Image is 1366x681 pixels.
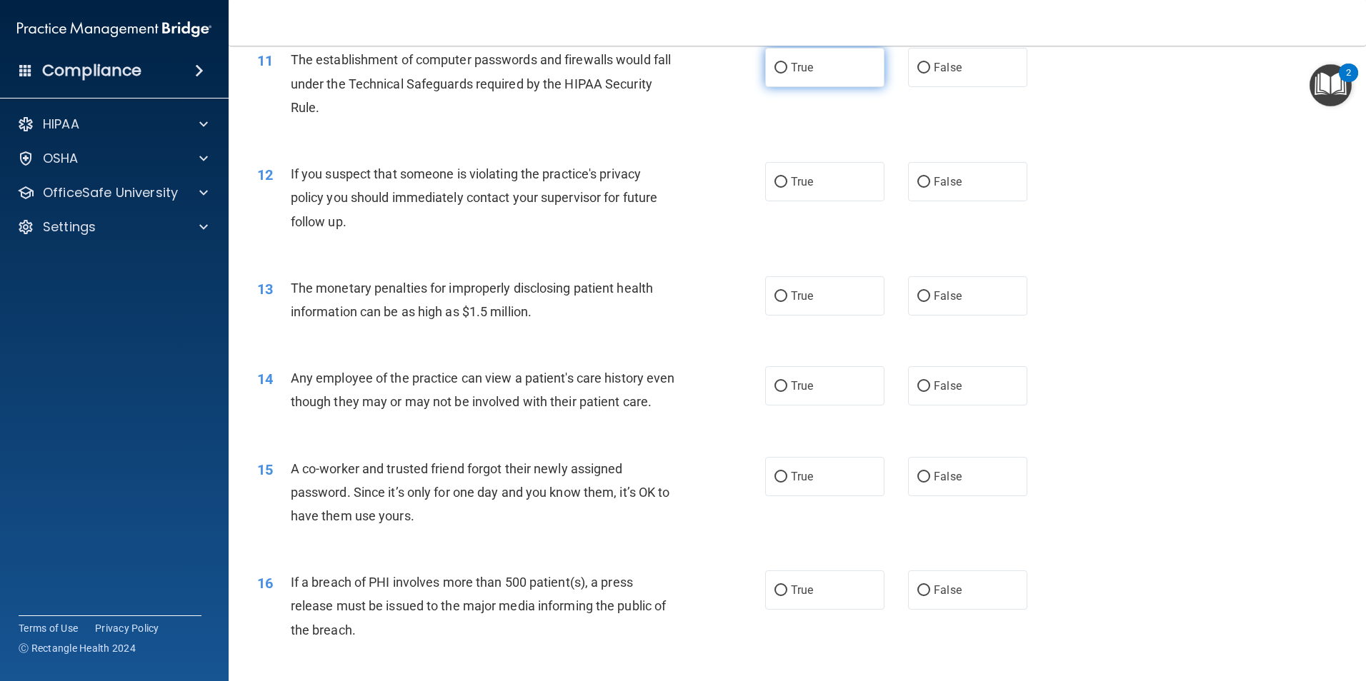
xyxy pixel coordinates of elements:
[1346,73,1351,91] div: 2
[43,150,79,167] p: OSHA
[791,583,813,597] span: True
[257,575,273,592] span: 16
[17,15,211,44] img: PMB logo
[774,177,787,188] input: True
[791,289,813,303] span: True
[43,218,96,236] p: Settings
[774,291,787,302] input: True
[774,472,787,483] input: True
[17,184,208,201] a: OfficeSafe University
[42,61,141,81] h4: Compliance
[917,63,930,74] input: False
[934,583,962,597] span: False
[917,585,930,596] input: False
[774,63,787,74] input: True
[43,184,178,201] p: OfficeSafe University
[917,291,930,302] input: False
[291,166,657,228] span: If you suspect that someone is violating the practice's privacy policy you should immediately con...
[791,379,813,393] span: True
[291,281,653,319] span: The monetary penalties for improperly disclosing patient health information can be as high as $1....
[291,52,671,114] span: The establishment of computer passwords and firewalls would fall under the Technical Safeguards r...
[257,461,273,478] span: 15
[1310,64,1352,106] button: Open Resource Center, 2 new notifications
[934,470,962,483] span: False
[917,472,930,483] input: False
[934,61,962,74] span: False
[257,370,273,388] span: 14
[17,218,208,236] a: Settings
[791,175,813,188] span: True
[774,381,787,392] input: True
[291,575,667,637] span: If a breach of PHI involves more than 500 patient(s), a press release must be issued to the major...
[934,379,962,393] span: False
[934,289,962,303] span: False
[257,166,273,183] span: 12
[257,52,273,69] span: 11
[934,175,962,188] span: False
[257,281,273,298] span: 13
[291,461,670,523] span: A co-worker and trusted friend forgot their newly assigned password. Since it’s only for one day ...
[917,381,930,392] input: False
[19,621,78,635] a: Terms of Use
[43,116,79,133] p: HIPAA
[1295,582,1349,637] iframe: Drift Widget Chat Controller
[17,150,208,167] a: OSHA
[791,61,813,74] span: True
[791,470,813,483] span: True
[917,177,930,188] input: False
[774,585,787,596] input: True
[17,116,208,133] a: HIPAA
[291,370,675,409] span: Any employee of the practice can view a patient's care history even though they may or may not be...
[19,641,136,655] span: Ⓒ Rectangle Health 2024
[95,621,159,635] a: Privacy Policy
